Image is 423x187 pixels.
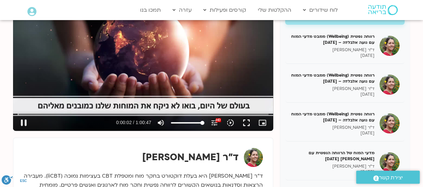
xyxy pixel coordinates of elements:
strong: ד"ר [PERSON_NAME] [142,151,239,164]
h5: מדעי המוח של הרווחה הנפשית עם [PERSON_NAME] [DATE] [290,150,375,162]
p: [DATE] [290,92,375,97]
a: קורסים ופעילות [200,4,249,16]
img: רווחה נפשית (Wellbeing) ממבט מדעי המוח עם נועה אלבלדה – 21/02/25 [380,113,400,133]
p: [DATE] [290,53,375,59]
p: [DATE] [290,130,375,136]
span: יצירת קשר [379,173,403,182]
h5: רווחה נפשית (Wellbeing) ממבט מדעי המוח עם נועה אלבלדה – [DATE] [290,33,375,45]
img: רווחה נפשית (Wellbeing) ממבט מדעי המוח עם נועה אלבלדה – 07/02/25 [380,36,400,56]
p: ד"ר [PERSON_NAME] [290,164,375,169]
h5: רווחה נפשית (Wellbeing) ממבט מדעי המוח עם נועה אלבלדה – [DATE] [290,72,375,84]
p: ד"ר [PERSON_NAME] [290,86,375,92]
a: תמכו בנו [137,4,164,16]
img: תודעה בריאה [368,5,398,15]
img: רווחה נפשית (Wellbeing) ממבט מדעי המוח עם נועה אלבלדה – 14/02/25 [380,75,400,95]
a: לוח שידורים [300,4,341,16]
img: ד"ר נועה אלבלדה [244,148,263,167]
h5: רווחה נפשית (Wellbeing) ממבט מדעי המוח עם נועה אלבלדה – [DATE] [290,111,375,123]
img: מדעי המוח של הרווחה הנפשית עם נועה אלבלדה 28/02/25 [380,152,400,172]
p: ד"ר [PERSON_NAME] [290,125,375,130]
a: יצירת קשר [356,171,420,184]
a: עזרה [169,4,195,16]
p: [DATE] [290,169,375,175]
p: ד"ר [PERSON_NAME] [290,47,375,53]
a: ההקלטות שלי [254,4,295,16]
